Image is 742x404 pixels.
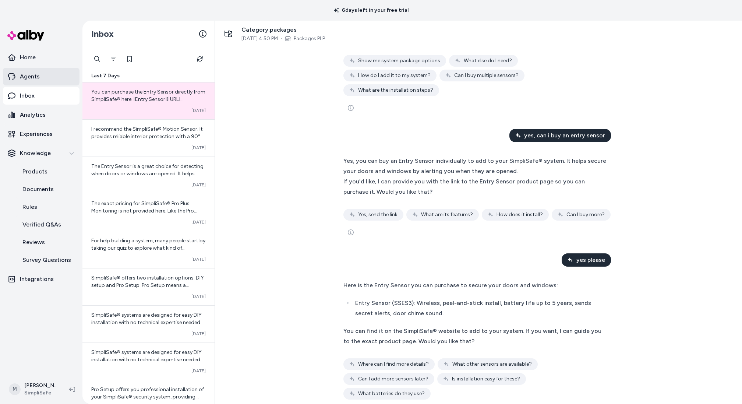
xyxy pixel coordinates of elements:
[82,194,215,231] a: The exact pricing for SimpliSafe® Pro Plus Monitoring is not provided here. Like the Pro plan, pr...
[82,82,215,119] a: You can purchase the Entry Sensor directly from SimpliSafe® here: [Entry Sensor]([URL][DOMAIN_NAM...
[241,25,325,34] span: Category: packages
[566,211,605,218] span: Can I buy more?
[358,361,429,368] span: Where can I find more details?
[452,361,532,368] span: What other sensors are available?
[4,377,63,401] button: M[PERSON_NAME]SimpliSafe
[22,238,45,247] p: Reviews
[20,275,54,284] p: Integrations
[343,176,607,197] div: If you'd like, I can provide you with the link to the Entry Sensor product page so you can purcha...
[82,268,215,305] a: SimpliSafe® offers two installation options: DIY setup and Pro Setup. Pro Setup means a professio...
[22,203,37,211] p: Rules
[15,216,79,233] a: Verified Q&As
[464,57,512,64] span: What else do I need?
[3,144,79,162] button: Knowledge
[358,375,428,383] span: Can I add more sensors later?
[191,368,206,374] span: [DATE]
[191,219,206,225] span: [DATE]
[91,72,120,80] span: Last 7 Days
[9,383,21,395] span: M
[353,298,607,319] li: Entry Sensor (SSES3): Wireless, peel-and-stick install, battery life up to 5 years, sends secret ...
[91,89,205,132] span: You can purchase the Entry Sensor directly from SimpliSafe® here: [Entry Sensor]([URL][DOMAIN_NAM...
[20,130,53,138] p: Experiences
[22,185,54,194] p: Documents
[20,110,46,119] p: Analytics
[576,256,605,264] span: yes please
[191,331,206,337] span: [DATE]
[91,200,203,280] span: The exact pricing for SimpliSafe® Pro Plus Monitoring is not provided here. Like the Pro plan, pr...
[82,157,215,194] a: The Entry Sensor is a great choice for detecting when doors or windows are opened. It helps secur...
[20,149,51,158] p: Knowledge
[15,198,79,216] a: Rules
[24,382,57,389] p: [PERSON_NAME]
[15,180,79,198] a: Documents
[329,7,413,14] p: 6 days left in your free trial
[358,87,433,94] span: What are the installation steps?
[82,342,215,380] a: SimpliSafe® systems are designed for easy DIY installation with no technical expertise needed. He...
[91,28,114,39] h2: Inbox
[24,389,57,397] span: SimpliSafe
[358,57,440,64] span: Show me system package options
[91,275,205,377] span: SimpliSafe® offers two installation options: DIY setup and Pro Setup. Pro Setup means a professio...
[22,167,47,176] p: Products
[91,238,205,340] span: For help building a system, many people start by taking our quiz to explore what kind of protecti...
[3,87,79,105] a: Inbox
[91,126,205,221] span: I recommend the SimpliSafe® Motion Sensor. It provides reliable interior protection with a 90° fi...
[22,256,71,264] p: Survey Questions
[454,72,519,79] span: Can I buy multiple sensors?
[524,131,605,140] span: yes, can i buy an entry sensor
[15,233,79,251] a: Reviews
[358,390,425,397] span: What batteries do they use?
[343,280,607,291] div: Here is the Entry Sensor you can purchase to secure your doors and windows:
[82,305,215,342] a: SimpliSafe® systems are designed for easy DIY installation with no technical expertise needed. He...
[15,163,79,180] a: Products
[343,101,358,115] button: See more
[358,72,431,79] span: How do I add it to my system?
[191,256,206,262] span: [DATE]
[192,52,207,66] button: Refresh
[343,225,358,240] button: See more
[191,108,206,113] span: [DATE]
[3,270,79,288] a: Integrations
[106,52,121,66] button: Filter
[452,375,520,383] span: Is installation easy for these?
[3,125,79,143] a: Experiences
[22,220,61,229] p: Verified Q&As
[191,182,206,188] span: [DATE]
[294,35,325,42] a: Packages PLP
[358,211,397,218] span: Yes, send the link
[421,211,473,218] span: What are its features?
[82,231,215,268] a: For help building a system, many people start by taking our quiz to explore what kind of protecti...
[15,251,79,269] a: Survey Questions
[343,326,607,347] div: You can find it on the SimpliSafe® website to add to your system. If you want, I can guide you to...
[497,211,543,218] span: How does it install?
[3,106,79,124] a: Analytics
[343,156,607,176] div: Yes, you can buy an Entry Sensor individually to add to your SimpliSafe® system. It helps secure ...
[7,30,44,41] img: alby Logo
[3,68,79,85] a: Agents
[82,119,215,157] a: I recommend the SimpliSafe® Motion Sensor. It provides reliable interior protection with a 90° fi...
[20,91,35,100] p: Inbox
[20,72,40,81] p: Agents
[281,35,282,42] span: ·
[191,145,206,151] span: [DATE]
[20,53,36,62] p: Home
[191,294,206,299] span: [DATE]
[91,163,205,236] span: The Entry Sensor is a great choice for detecting when doors or windows are opened. It helps secur...
[3,49,79,66] a: Home
[241,35,278,42] span: [DATE] 4:50 PM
